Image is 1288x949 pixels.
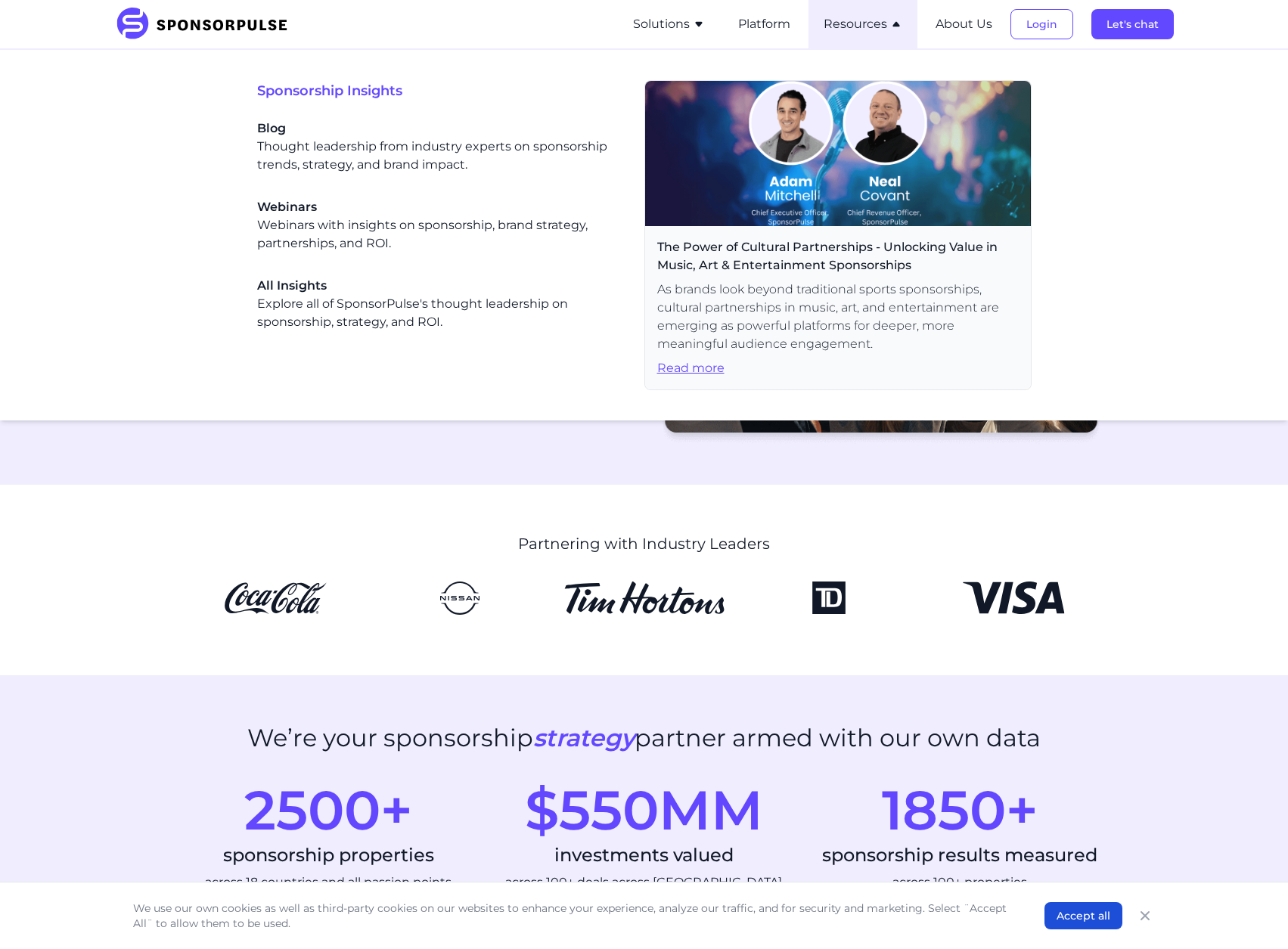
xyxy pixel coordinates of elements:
i: strategy [533,723,635,752]
button: Solutions [633,15,705,33]
div: investments valued [498,843,790,867]
a: Login [1010,17,1073,31]
a: The Power of Cultural Partnerships - Unlocking Value in Music, Art & Entertainment SponsorshipsAs... [644,80,1032,390]
span: Read more [657,359,1019,377]
img: TD [749,581,909,615]
img: Nissan [380,581,540,615]
div: 1850+ [814,783,1105,837]
img: Webinar header image [645,81,1031,226]
img: SponsorPulse [115,8,299,41]
iframe: Chat Widget [1212,876,1288,949]
span: The Power of Cultural Partnerships - Unlocking Value in Music, Art & Entertainment Sponsorships [657,238,1019,274]
div: $550MM [498,783,790,837]
div: across 100+ properties [814,873,1105,892]
div: Explore all of SponsorPulse's thought leadership on sponsorship, strategy, and ROI. [257,277,620,331]
span: Sponsorship Insights [257,80,644,101]
button: About Us [936,15,992,33]
img: Visa [933,581,1094,615]
button: Close [1134,905,1156,926]
img: Tim Hortons [564,581,725,615]
h2: We’re your sponsorship partner armed with our own data [247,724,1041,752]
div: Thought leadership from industry experts on sponsorship trends, strategy, and brand impact. [257,119,620,174]
a: Let's chat [1091,17,1174,31]
span: As brands look beyond traditional sports sponsorships, cultural partnerships in music, art, and e... [657,281,1019,353]
span: Blog [257,119,620,138]
span: All Insights [257,277,620,295]
div: sponsorship properties [183,843,474,867]
button: Let's chat [1091,9,1174,39]
p: Partnering with Industry Leaders [298,533,990,554]
span: Webinars [257,198,620,216]
a: About Us [936,17,992,31]
p: We use our own cookies as well as third-party cookies on our websites to enhance your experience,... [133,901,1014,931]
a: BlogThought leadership from industry experts on sponsorship trends, strategy, and brand impact. [257,119,620,174]
button: Login [1010,9,1073,39]
div: 2500+ [183,783,474,837]
button: Accept all [1044,902,1122,929]
a: All InsightsExplore all of SponsorPulse's thought leadership on sponsorship, strategy, and ROI. [257,277,620,331]
div: across 18 countries and all passion points [183,873,474,892]
a: Platform [738,17,790,31]
a: WebinarsWebinars with insights on sponsorship, brand strategy, partnerships, and ROI. [257,198,620,253]
button: Resources [824,15,902,33]
img: CocaCola [195,581,355,615]
div: across 100+ deals across [GEOGRAPHIC_DATA] [498,873,790,892]
div: sponsorship results measured [814,843,1105,867]
div: Webinars with insights on sponsorship, brand strategy, partnerships, and ROI. [257,198,620,253]
button: Platform [738,15,790,33]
